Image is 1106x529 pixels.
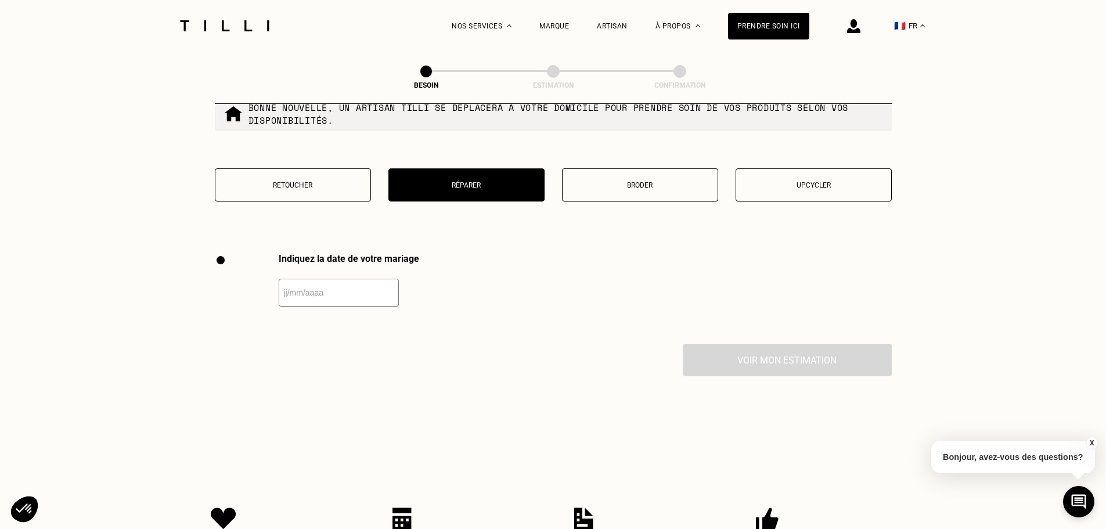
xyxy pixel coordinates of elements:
[742,181,885,189] p: Upcycler
[562,168,718,201] button: Broder
[395,181,538,189] p: Réparer
[248,101,882,127] p: Bonne nouvelle, un artisan tilli se déplacera à votre domicile pour prendre soin de vos produits ...
[388,168,545,201] button: Réparer
[507,24,511,27] img: Menu déroulant
[215,168,371,201] button: Retoucher
[728,13,809,39] a: Prendre soin ici
[539,22,569,30] a: Marque
[1086,437,1097,449] button: X
[568,181,712,189] p: Broder
[847,19,860,33] img: icône connexion
[696,24,700,27] img: Menu déroulant à propos
[495,81,611,89] div: Estimation
[736,168,892,201] button: Upcycler
[224,105,243,123] img: commande à domicile
[622,81,738,89] div: Confirmation
[597,22,628,30] a: Artisan
[176,20,273,31] img: Logo du service de couturière Tilli
[931,441,1095,473] p: Bonjour, avez-vous des questions?
[368,81,484,89] div: Besoin
[920,24,925,27] img: menu déroulant
[221,181,365,189] p: Retoucher
[894,20,906,31] span: 🇫🇷
[279,253,419,264] div: Indiquez la date de votre mariage
[279,279,399,307] input: jj/mm/aaaa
